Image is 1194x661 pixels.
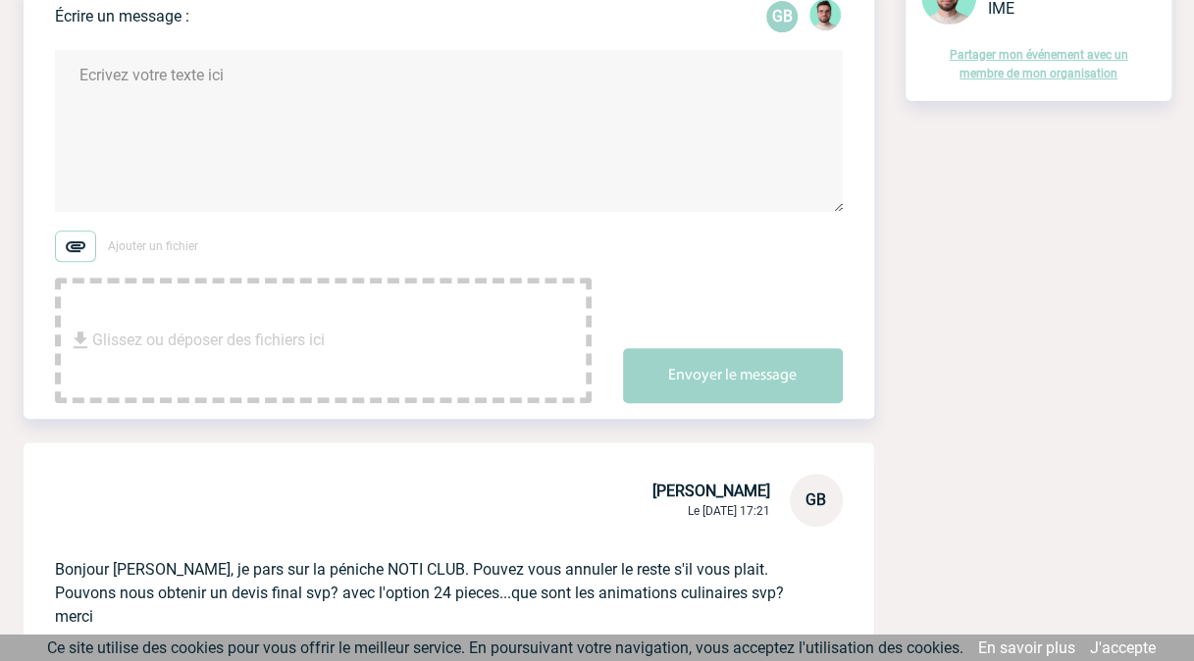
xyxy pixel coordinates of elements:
p: GB [766,1,798,32]
span: Ce site utilise des cookies pour vous offrir le meilleur service. En poursuivant votre navigation... [47,638,963,657]
span: [PERSON_NAME] [652,482,770,500]
p: Bonjour [PERSON_NAME], je pars sur la péniche NOTI CLUB. Pouvez vous annuler le reste s'il vous p... [55,527,788,629]
a: J'accepte [1090,638,1156,657]
a: En savoir plus [978,638,1075,657]
img: file_download.svg [69,329,92,352]
button: Envoyer le message [623,348,843,403]
span: Glissez ou déposer des fichiers ici [92,291,325,389]
span: GB [805,490,826,509]
p: Écrire un message : [55,7,189,25]
a: Partager mon événement avec un membre de mon organisation [950,48,1128,80]
div: Geoffroy BOUDON [766,1,798,32]
span: Ajouter un fichier [108,239,198,253]
span: Le [DATE] 17:21 [688,504,770,518]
